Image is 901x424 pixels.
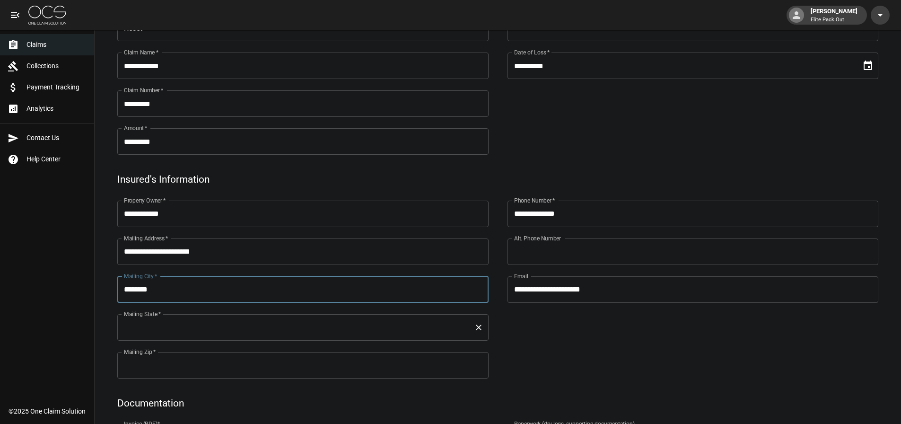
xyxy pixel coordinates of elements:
[124,348,156,356] label: Mailing Zip
[26,154,87,164] span: Help Center
[26,104,87,114] span: Analytics
[811,16,857,24] p: Elite Pack Out
[514,272,528,280] label: Email
[124,124,148,132] label: Amount
[514,196,555,204] label: Phone Number
[514,48,550,56] label: Date of Loss
[124,86,163,94] label: Claim Number
[124,196,166,204] label: Property Owner
[858,56,877,75] button: Choose date, selected date is Sep 23, 2025
[26,61,87,71] span: Collections
[9,406,86,416] div: © 2025 One Claim Solution
[124,272,157,280] label: Mailing City
[124,234,168,242] label: Mailing Address
[26,82,87,92] span: Payment Tracking
[124,48,158,56] label: Claim Name
[6,6,25,25] button: open drawer
[26,40,87,50] span: Claims
[472,321,485,334] button: Clear
[124,310,161,318] label: Mailing State
[514,234,561,242] label: Alt. Phone Number
[28,6,66,25] img: ocs-logo-white-transparent.png
[807,7,861,24] div: [PERSON_NAME]
[26,133,87,143] span: Contact Us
